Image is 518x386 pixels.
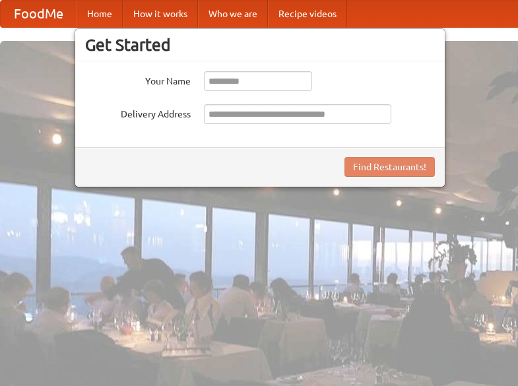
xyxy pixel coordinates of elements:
[85,35,435,55] h3: Get Started
[268,1,347,27] a: Recipe videos
[1,1,77,27] a: FoodMe
[77,1,123,27] a: Home
[123,1,198,27] a: How it works
[198,1,268,27] a: Who we are
[344,157,435,177] button: Find Restaurants!
[85,104,191,121] label: Delivery Address
[85,71,191,88] label: Your Name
